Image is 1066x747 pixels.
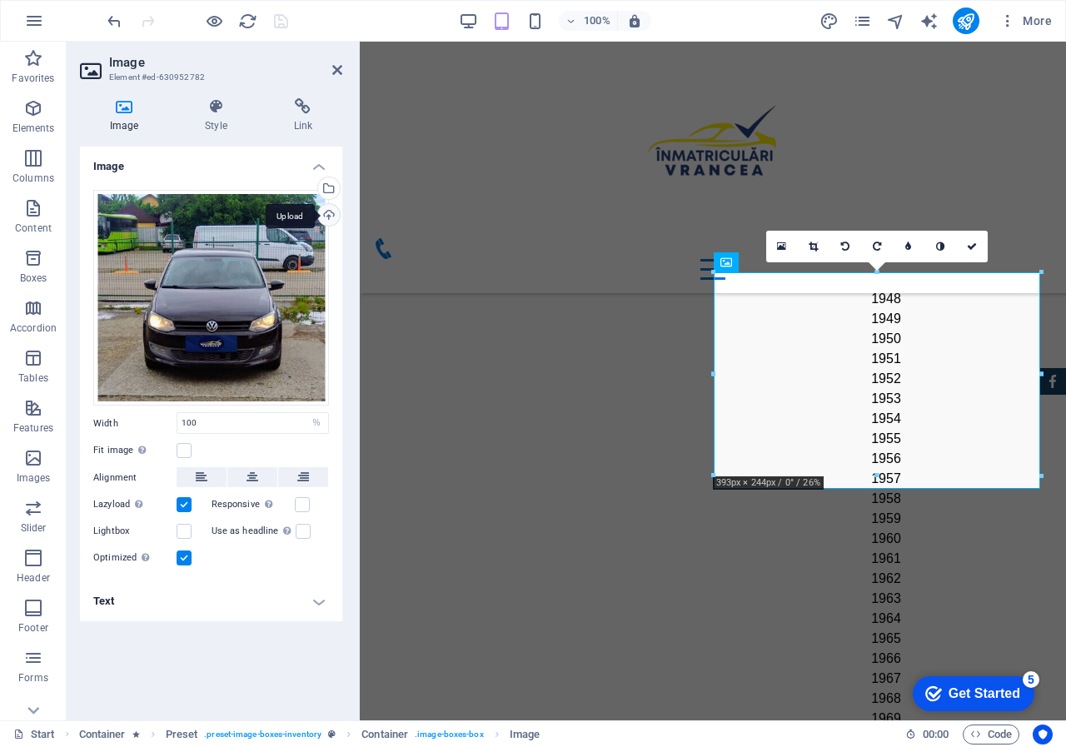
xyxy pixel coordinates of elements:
p: Favorites [12,72,54,85]
div: Get Started 5 items remaining, 0% complete [13,8,135,43]
label: Alignment [93,468,177,488]
h4: Style [175,98,263,133]
p: Features [13,421,53,435]
a: Select files from the file manager, stock photos, or upload file(s) [766,231,798,262]
span: . preset-image-boxes-inventory [204,725,321,745]
span: : [934,728,937,740]
button: pages [853,11,873,31]
span: Click to select. Double-click to edit [510,725,540,745]
label: Lightbox [93,521,177,541]
p: Slider [21,521,47,535]
h4: Image [80,147,342,177]
button: 100% [559,11,618,31]
label: Optimized [93,548,177,568]
label: Responsive [212,495,295,515]
div: Get Started [49,18,121,33]
i: This element is a customizable preset [328,730,336,739]
button: reload [237,11,257,31]
button: navigator [886,11,906,31]
button: Code [963,725,1019,745]
a: Greyscale [924,231,956,262]
a: Rotate right 90° [861,231,893,262]
span: Click to select. Double-click to edit [361,725,408,745]
a: Blur [893,231,924,262]
label: Use as headline [212,521,296,541]
i: AI Writer [919,12,939,31]
nav: breadcrumb [79,725,540,745]
button: More [993,7,1059,34]
a: Rotate left 90° [829,231,861,262]
span: Click to select. Double-click to edit [79,725,126,745]
span: 00 00 [923,725,949,745]
p: Columns [12,172,54,185]
button: Usercentrics [1033,725,1053,745]
h2: Image [109,55,342,70]
i: Publish [956,12,975,31]
p: Forms [18,671,48,685]
span: Code [970,725,1012,745]
h6: 100% [584,11,610,31]
a: Confirm ( Ctrl ⏎ ) [956,231,988,262]
span: More [999,12,1052,29]
i: Navigator [886,12,905,31]
i: Undo: Change image (Ctrl+Z) [105,12,124,31]
p: Tables [18,371,48,385]
i: Reload page [238,12,257,31]
label: Width [93,419,177,428]
button: publish [953,7,979,34]
p: Boxes [20,271,47,285]
h4: Image [80,98,175,133]
label: Lazyload [93,495,177,515]
a: Upload [317,203,341,227]
button: undo [104,11,124,31]
div: 5 [123,3,140,20]
p: Elements [12,122,55,135]
a: Crop mode [798,231,829,262]
button: Click here to leave preview mode and continue editing [204,11,224,31]
a: Click to cancel selection. Double-click to open Pages [13,725,55,745]
i: Design (Ctrl+Alt+Y) [819,12,839,31]
button: text_generator [919,11,939,31]
label: Fit image [93,441,177,461]
p: Footer [18,621,48,635]
p: Header [17,571,50,585]
h4: Link [264,98,342,133]
h3: Element #ed-630952782 [109,70,309,85]
i: Element contains an animation [132,730,140,739]
h4: Text [80,581,342,621]
h6: Session time [905,725,949,745]
span: . image-boxes-box [415,725,484,745]
p: Images [17,471,51,485]
div: VolkswagenPolo-uGXrwpONbSV5aOGaDiC5eQ.jpg [93,190,329,406]
button: design [819,11,839,31]
p: Accordion [10,321,57,335]
span: Click to select. Double-click to edit [166,725,198,745]
i: On resize automatically adjust zoom level to fit chosen device. [627,13,642,28]
p: Content [15,222,52,235]
i: Pages (Ctrl+Alt+S) [853,12,872,31]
